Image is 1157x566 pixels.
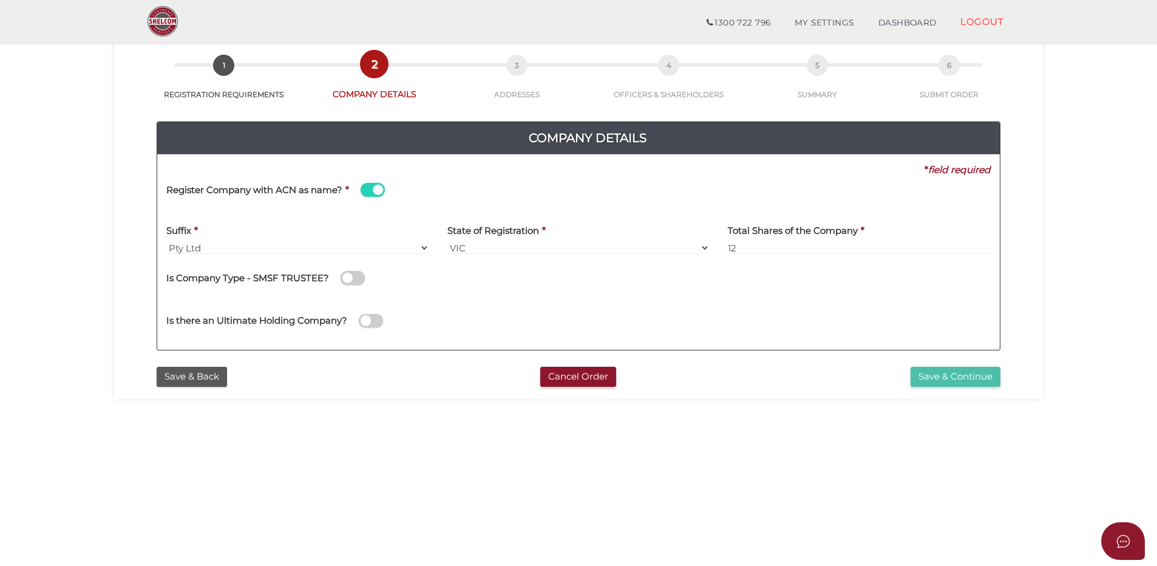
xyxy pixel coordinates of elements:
[166,226,191,236] h4: Suffix
[928,164,991,176] i: field required
[506,55,528,76] span: 3
[589,68,750,100] a: 4OFFICERS & SHAREHOLDERS
[886,68,1013,100] a: 6SUBMIT ORDER
[364,53,385,75] span: 2
[1101,522,1145,560] button: Open asap
[144,68,304,100] a: 1REGISTRATION REQUIREMENTS
[166,128,1009,148] h4: Company Details
[213,55,234,76] span: 1
[948,9,1016,34] a: LOGOUT
[166,316,347,326] h4: Is there an Ultimate Holding Company?
[782,11,866,35] a: MY SETTINGS
[807,55,828,76] span: 5
[447,226,539,236] h4: State of Registration
[866,11,949,35] a: DASHBOARD
[728,226,858,236] h4: Total Shares of the Company
[658,55,679,76] span: 4
[694,11,782,35] a: 1300 722 796
[540,367,616,387] button: Cancel Order
[938,55,960,76] span: 6
[157,367,227,387] button: Save & Back
[446,68,589,100] a: 3ADDRESSES
[911,367,1000,387] button: Save & Continue
[166,273,329,284] h4: Is Company Type - SMSF TRUSTEE?
[304,67,446,100] a: 2COMPANY DETAILS
[749,68,886,100] a: 5SUMMARY
[166,185,342,196] h4: Register Company with ACN as name?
